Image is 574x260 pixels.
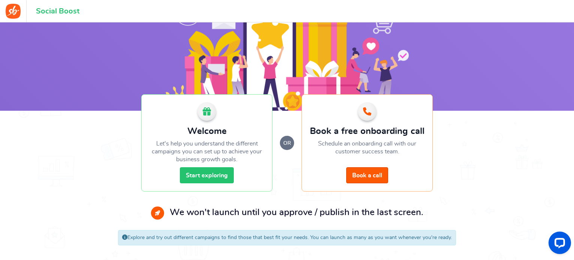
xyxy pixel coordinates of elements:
[543,229,574,260] iframe: LiveChat chat widget
[149,126,265,136] h2: Welcome
[280,136,294,150] small: or
[36,7,79,15] h1: Social Boost
[118,230,456,246] div: Explore and try out different campaigns to find those that best fit your needs. You can launch as...
[170,207,423,219] p: We won't launch until you approve / publish in the last screen.
[309,126,425,136] h2: Book a free onboarding call
[318,141,416,155] span: Schedule an onboarding call with our customer success team.
[346,167,388,183] a: Book a call
[6,4,21,19] img: Social Boost
[180,167,234,183] a: Start exploring
[152,141,262,162] span: Let's help you understand the different campaigns you can set up to achieve your business growth ...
